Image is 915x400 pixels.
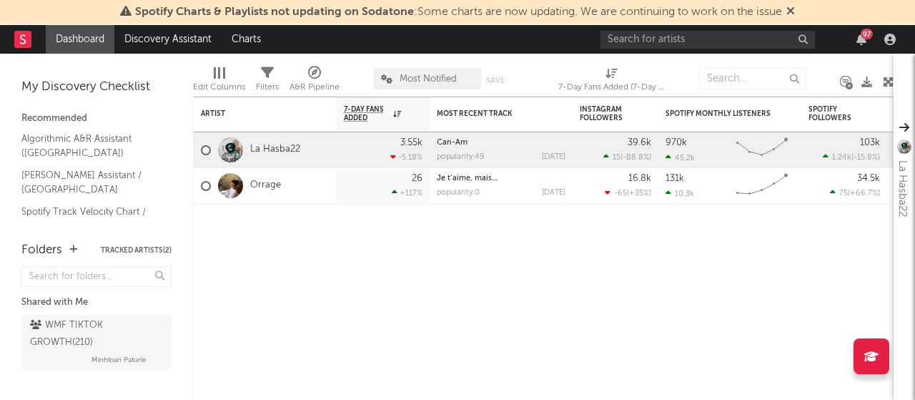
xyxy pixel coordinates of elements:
[613,154,620,162] span: 15
[666,109,773,118] div: Spotify Monthly Listeners
[193,79,245,96] div: Edit Columns
[21,242,62,259] div: Folders
[558,79,666,96] div: 7-Day Fans Added (7-Day Fans Added)
[412,174,422,183] div: 26
[850,190,878,197] span: +66.7 %
[823,152,880,162] div: ( )
[486,77,505,84] button: Save
[21,131,157,160] a: Algorithmic A&R Assistant ([GEOGRAPHIC_DATA])
[21,294,172,311] div: Shared with Me
[344,105,390,122] span: 7-Day Fans Added
[222,25,271,54] a: Charts
[628,174,651,183] div: 16.8k
[666,138,687,147] div: 970k
[46,25,114,54] a: Dashboard
[135,6,414,18] span: Spotify Charts & Playlists not updating on Sodatone
[628,138,651,147] div: 39.6k
[580,105,630,122] div: Instagram Followers
[437,175,565,182] div: Je t’aime, mais…
[603,152,651,162] div: ( )
[256,79,279,96] div: Filters
[91,351,147,369] span: Minhloan Paturle
[400,74,457,84] span: Most Notified
[558,61,666,102] div: 7-Day Fans Added (7-Day Fans Added)
[21,266,172,287] input: Search for folders...
[861,29,873,39] div: 97
[437,189,480,197] div: popularity: 0
[390,152,422,162] div: -5.18 %
[614,190,627,197] span: -65
[666,189,694,198] div: 10.3k
[894,160,911,217] div: La Hasba22
[860,138,880,147] div: 103k
[856,34,866,45] button: 97
[290,79,340,96] div: A&R Pipeline
[250,144,300,156] a: La Hasba22
[666,153,695,162] div: 45.2k
[21,110,172,127] div: Recommended
[201,109,308,118] div: Artist
[437,175,498,182] a: Je t’aime, mais…
[857,174,880,183] div: 34.5k
[392,188,422,197] div: +117 %
[600,31,815,49] input: Search for artists
[830,188,880,197] div: ( )
[605,188,651,197] div: ( )
[854,154,878,162] span: -15.8 %
[839,190,848,197] span: 75
[699,68,806,89] input: Search...
[832,154,851,162] span: 1.24k
[21,79,172,96] div: My Discovery Checklist
[437,139,565,147] div: Can-Am
[30,317,159,351] div: WMF TIKTOK GROWTH ( 210 )
[256,61,279,102] div: Filters
[400,138,422,147] div: 3.55k
[437,109,544,118] div: Most Recent Track
[730,132,794,168] svg: Chart title
[290,61,340,102] div: A&R Pipeline
[250,180,281,192] a: Orrage
[542,189,565,197] div: [DATE]
[542,153,565,161] div: [DATE]
[629,190,649,197] span: +35 %
[135,6,782,18] span: : Some charts are now updating. We are continuing to work on the issue
[101,247,172,254] button: Tracked Artists(2)
[437,153,485,161] div: popularity: 49
[21,315,172,371] a: WMF TIKTOK GROWTH(210)Minhloan Paturle
[21,167,157,197] a: [PERSON_NAME] Assistant / [GEOGRAPHIC_DATA]
[114,25,222,54] a: Discovery Assistant
[21,204,157,233] a: Spotify Track Velocity Chart / FR
[623,154,649,162] span: -88.8 %
[730,168,794,204] svg: Chart title
[437,139,468,147] a: Can-Am
[666,174,684,183] div: 131k
[786,6,795,18] span: Dismiss
[808,105,859,122] div: Spotify Followers
[193,61,245,102] div: Edit Columns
